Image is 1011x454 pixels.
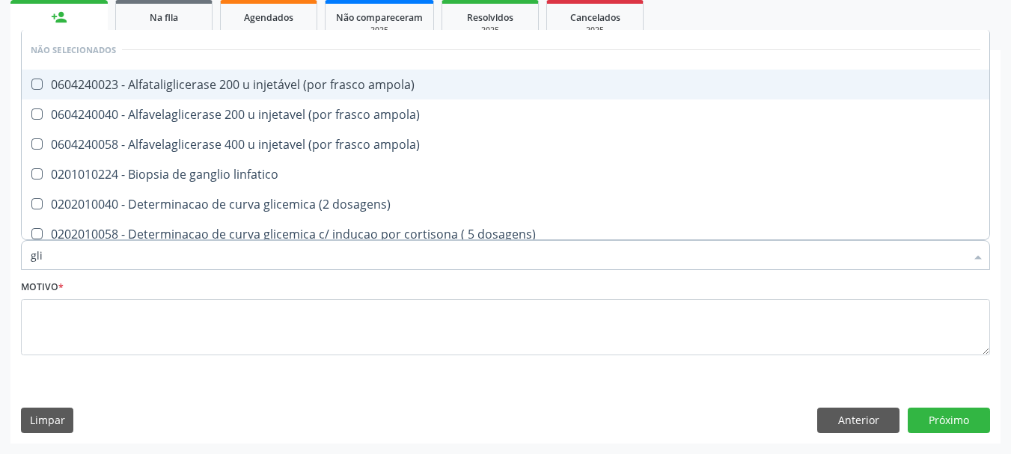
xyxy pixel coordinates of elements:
[336,11,423,24] span: Não compareceram
[31,240,965,270] input: Buscar por procedimentos
[31,168,980,180] div: 0201010224 - Biopsia de ganglio linfatico
[558,25,632,36] div: 2025
[244,11,293,24] span: Agendados
[150,11,178,24] span: Na fila
[21,29,97,40] div: Nova marcação
[51,9,67,25] div: person_add
[453,25,528,36] div: 2025
[336,25,423,36] div: 2025
[31,198,980,210] div: 0202010040 - Determinacao de curva glicemica (2 dosagens)
[31,108,980,120] div: 0604240040 - Alfavelaglicerase 200 u injetavel (por frasco ampola)
[31,228,980,240] div: 0202010058 - Determinacao de curva glicemica c/ inducao por cortisona ( 5 dosagens)
[31,138,980,150] div: 0604240058 - Alfavelaglicerase 400 u injetavel (por frasco ampola)
[467,11,513,24] span: Resolvidos
[908,408,990,433] button: Próximo
[817,408,899,433] button: Anterior
[570,11,620,24] span: Cancelados
[21,276,64,299] label: Motivo
[31,79,980,91] div: 0604240023 - Alfataliglicerase 200 u injetável (por frasco ampola)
